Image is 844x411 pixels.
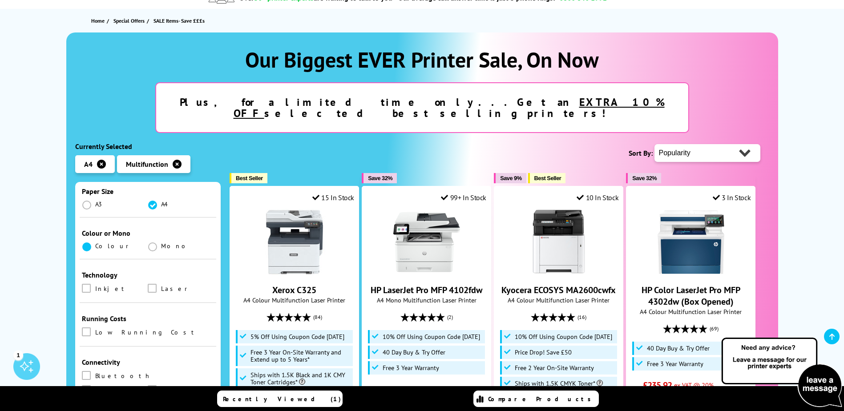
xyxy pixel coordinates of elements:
span: 40 Day Buy & Try Offer [647,345,710,352]
span: Laser [161,284,191,294]
button: Save 32% [362,173,397,183]
button: Best Seller [528,173,566,183]
span: Special Offers [113,16,145,25]
span: (16) [577,309,586,326]
div: 3 In Stock [713,193,751,202]
div: 15 In Stock [312,193,354,202]
a: Kyocera ECOSYS MA2600cwfx [501,284,616,296]
span: 40 Day Buy & Try Offer [383,349,445,356]
a: HP Color LaserJet Pro MFP 4302dw (Box Opened) [658,268,724,277]
a: Recently Viewed (1) [217,391,343,407]
span: (69) [710,320,719,337]
span: Low Running Cost [95,327,198,337]
span: Price Drop! Save £50 [515,349,572,356]
span: Free 3 Year On-Site Warranty and Extend up to 5 Years* [250,349,351,363]
span: Free 3 Year Warranty [383,364,439,371]
h1: Our Biggest EVER Printer Sale, On Now [75,46,769,73]
img: Xerox C325 [261,209,328,275]
span: Free 3 Year Warranty [647,360,703,367]
div: Colour or Mono [82,229,214,238]
div: Paper Size [82,187,214,196]
span: Best Seller [534,175,561,181]
span: Save 32% [368,175,392,181]
div: Technology [82,270,214,279]
img: Kyocera ECOSYS MA2600cwfx [525,209,592,275]
div: Running Costs [82,314,214,323]
span: A4 Mono Multifunction Laser Printer [367,296,486,304]
span: £235.92 [643,379,672,391]
span: SALE Items- Save £££s [153,17,205,24]
a: Home [91,16,107,25]
span: Network [161,385,203,395]
span: A4 Colour Multifunction Laser Printer [631,307,751,316]
div: 99+ In Stock [441,193,486,202]
span: A4 [161,200,169,208]
div: Currently Selected [75,142,221,151]
span: A4 Colour Multifunction Laser Printer [234,296,354,304]
span: Multifunction [126,160,168,169]
a: Xerox C325 [261,268,328,277]
u: EXTRA 10% OFF [234,95,665,120]
span: Best Seller [236,175,263,181]
span: 10% Off Using Coupon Code [DATE] [383,333,480,340]
div: 1 [13,350,23,360]
span: Compare Products [488,395,596,403]
button: Save 32% [626,173,661,183]
span: (2) [447,309,453,326]
a: Special Offers [113,16,147,25]
span: ex VAT @ 20% [674,381,714,389]
span: Inkjet [95,284,128,294]
img: HP Color LaserJet Pro MFP 4302dw (Box Opened) [658,209,724,275]
span: Colour [95,242,132,250]
span: Save 32% [632,175,657,181]
img: Open Live Chat window [719,336,844,409]
span: ex VAT @ 20% [410,385,449,393]
span: Free 2 Year On-Site Warranty [515,364,594,371]
a: HP Color LaserJet Pro MFP 4302dw (Box Opened) [642,284,740,307]
span: Save 9% [500,175,521,181]
span: Bluetooth [95,371,151,381]
div: 10 In Stock [577,193,618,202]
div: Connectivity [82,358,214,367]
span: Ships with 1.5K Black and 1K CMY Toner Cartridges* [250,371,351,386]
span: Mono [161,242,190,250]
img: HP LaserJet Pro MFP 4102fdw [393,209,460,275]
span: A4 Colour Multifunction Laser Printer [499,296,618,304]
a: HP LaserJet Pro MFP 4102fdw [371,284,482,296]
span: 5% Off Using Coupon Code [DATE] [250,333,344,340]
span: (84) [313,309,322,326]
strong: Plus, for a limited time only...Get an selected best selling printers! [180,95,665,120]
span: 10% Off Using Coupon Code [DATE] [515,333,612,340]
span: A4 [84,160,93,169]
a: HP LaserJet Pro MFP 4102fdw [393,268,460,277]
span: £249.98 [379,383,408,395]
span: Mopria [95,385,136,395]
a: Kyocera ECOSYS MA2600cwfx [525,268,592,277]
span: Recently Viewed (1) [223,395,341,403]
span: Sort By: [629,149,653,157]
span: Ships with 1.5K CMYK Toner* [515,380,603,387]
span: A3 [95,200,103,208]
a: Compare Products [473,391,599,407]
a: Xerox C325 [272,284,316,296]
button: Best Seller [230,173,267,183]
button: Save 9% [494,173,526,183]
